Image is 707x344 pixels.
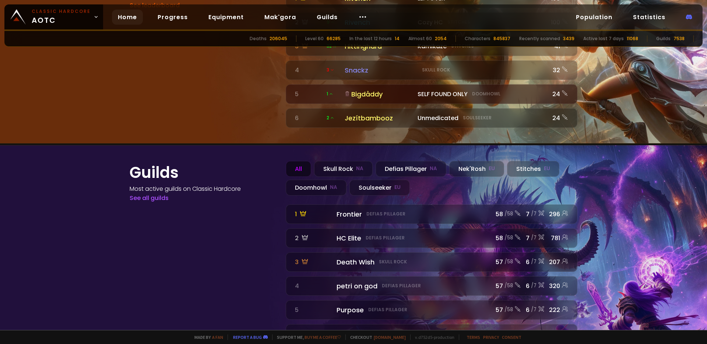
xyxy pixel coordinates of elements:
div: 6 [295,113,322,123]
div: Doomhowl [286,180,347,196]
small: Soulseeker [463,115,492,121]
a: Terms [467,334,480,340]
div: Characters [465,35,490,42]
a: Consent [502,334,521,340]
span: 1 [327,91,333,97]
span: AOTC [32,8,91,26]
div: 206045 [270,35,287,42]
span: Support me, [272,334,341,340]
a: Mak'gora [258,10,302,25]
div: 24 [549,89,568,99]
div: 3439 [563,35,574,42]
a: Statistics [627,10,671,25]
div: Recently scanned [519,35,560,42]
a: 6 HOME DEPOTDefias Pillager57 /586/7107 [286,324,577,344]
a: 5 PurposeDefias Pillager57 /586/7222 [286,300,577,320]
div: 845837 [493,35,510,42]
div: 32 [549,66,568,75]
a: Population [570,10,618,25]
a: Privacy [483,334,499,340]
a: 6 2JezítbamboozUnmedicatedSoulseeker24 [286,108,577,128]
a: 2 HC EliteDefias Pillager58 /587/7781 [286,228,577,248]
small: NA [330,184,337,191]
a: Buy me a coffee [305,334,341,340]
h1: Guilds [130,161,277,184]
div: 2054 [435,35,447,42]
small: EU [489,165,495,172]
div: Almost 60 [408,35,432,42]
div: Level 60 [305,35,324,42]
a: 4 3 SnackzSkull Rock32 [286,60,577,80]
a: [DOMAIN_NAME] [374,334,406,340]
small: Skull Rock [422,67,450,73]
small: EU [544,165,550,172]
div: Skull Rock [314,161,373,177]
a: See all guilds [130,194,169,202]
a: Classic HardcoreAOTC [4,4,103,29]
a: See leaderboard [130,1,180,10]
div: 5 [295,89,322,99]
small: EU [394,184,401,191]
div: Unmedicated [418,113,545,123]
a: Progress [152,10,194,25]
div: 14 [395,35,400,42]
div: 4 [295,66,322,75]
a: Equipment [203,10,250,25]
div: Nek'Rosh [449,161,504,177]
div: Deaths [250,35,267,42]
span: 3 [327,67,334,73]
a: 1 FrontierDefias Pillager58 /587/7296 [286,204,577,224]
a: a fan [212,334,223,340]
span: Checkout [345,334,406,340]
div: Jezítbambooz [345,113,413,123]
div: In the last 12 hours [349,35,392,42]
div: Soulseeker [349,180,410,196]
div: 24 [549,113,568,123]
div: 66285 [327,35,341,42]
div: Stitches [507,161,559,177]
small: Doomhowl [472,91,500,97]
a: 4 petri on godDefias Pillager57 /586/7320 [286,276,577,296]
small: Classic Hardcore [32,8,91,15]
div: Bigdåddy [345,89,413,99]
small: NA [356,165,363,172]
span: v. d752d5 - production [410,334,454,340]
a: Report a bug [233,334,262,340]
div: SELF FOUND ONLY [418,89,545,99]
div: All [286,161,311,177]
small: NA [430,165,437,172]
h4: Most active guilds on Classic Hardcore [130,184,277,193]
a: 5 1BigdåddySELF FOUND ONLYDoomhowl24 [286,84,577,104]
div: Guilds [656,35,671,42]
div: Defias Pillager [376,161,446,177]
div: 11068 [627,35,638,42]
span: Made by [190,334,223,340]
a: Home [112,10,143,25]
a: Guilds [311,10,344,25]
a: 3 Death WishSkull Rock57 /586/7207 [286,252,577,272]
span: 2 [327,115,334,121]
div: 7538 [673,35,685,42]
div: Snackz [345,65,413,75]
div: Active last 7 days [583,35,624,42]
